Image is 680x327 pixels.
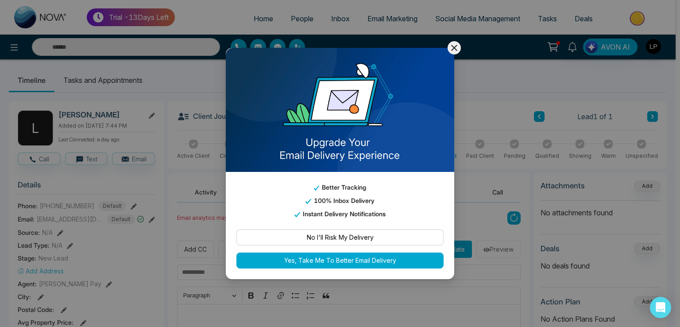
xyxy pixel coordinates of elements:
[650,297,671,318] div: Open Intercom Messenger
[236,196,444,206] p: 100% Inbox Delivery
[236,253,444,269] button: Yes, Take Me To Better Email Delivery
[305,199,311,204] img: tick_email_template.svg
[226,48,454,172] img: email_template_bg.png
[294,212,300,217] img: tick_email_template.svg
[236,183,444,192] p: Better Tracking
[314,186,319,191] img: tick_email_template.svg
[236,209,444,219] p: Instant Delivery Notifications
[236,230,444,245] button: No I'll Risk My Delivery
